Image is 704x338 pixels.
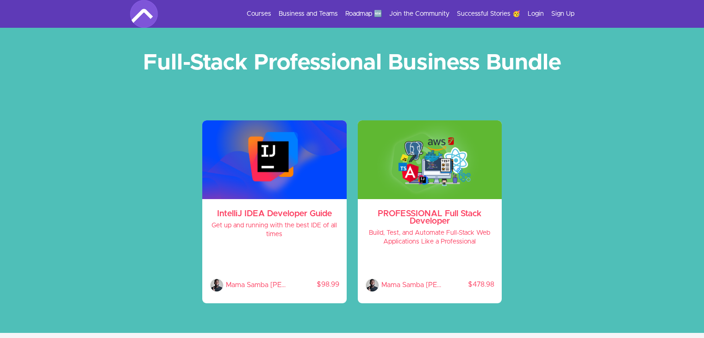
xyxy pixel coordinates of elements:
h3: PROFESSIONAL Full Stack Developer [365,210,495,225]
p: Mama Samba Braima Nelson [381,278,443,292]
h4: Build, Test, and Automate Full-Stack Web Applications Like a Professional [365,229,495,246]
a: Courses [247,9,271,19]
img: Mama Samba Braima Nelson [210,278,224,292]
img: feaUWTbQhKblocKl2ZaW_Screenshot+2024-06-17+at+17.32.02.png [202,120,347,199]
h3: IntelliJ IDEA Developer Guide [210,210,339,218]
a: IntelliJ IDEA Developer Guide Get up and running with the best IDE of all times Mama Samba Braima... [202,120,347,303]
strong: Full-Stack Professional Business Bundle [143,52,561,74]
a: Sign Up [551,9,574,19]
a: Login [528,9,544,19]
a: PROFESSIONAL Full Stack Developer Build, Test, and Automate Full-Stack Web Applications Like a Pr... [358,120,502,303]
img: Mama Samba Braima Nelson [365,278,379,292]
a: Join the Community [389,9,449,19]
p: Mama Samba Braima Nelson [226,278,287,292]
p: $478.98 [443,280,495,289]
h4: Get up and running with the best IDE of all times [210,221,339,239]
img: WPzdydpSLWzi0DE2vtpQ_full-stack-professional.png [358,120,502,199]
a: Business and Teams [279,9,338,19]
a: Successful Stories 🥳 [457,9,520,19]
a: Roadmap 🆕 [345,9,382,19]
p: $98.99 [287,280,339,289]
